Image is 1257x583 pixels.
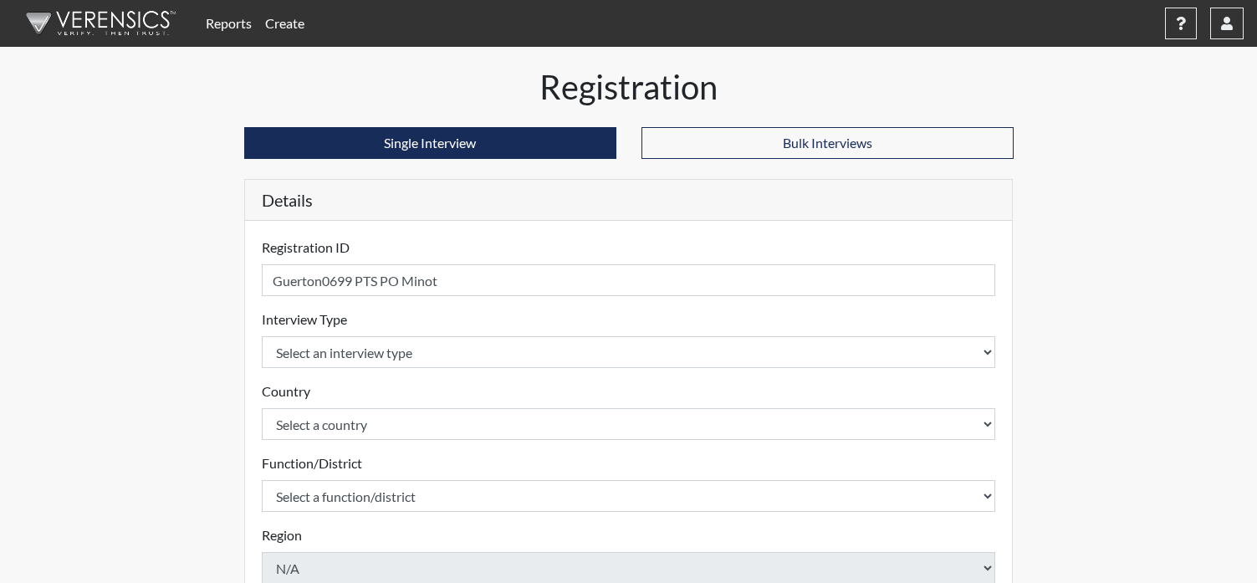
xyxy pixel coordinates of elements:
[199,7,258,40] a: Reports
[262,264,996,296] input: Insert a Registration ID, which needs to be a unique alphanumeric value for each interviewee
[262,238,350,258] label: Registration ID
[641,127,1014,159] button: Bulk Interviews
[262,453,362,473] label: Function/District
[244,67,1014,107] h1: Registration
[262,381,310,401] label: Country
[258,7,311,40] a: Create
[262,525,302,545] label: Region
[262,309,347,330] label: Interview Type
[244,127,616,159] button: Single Interview
[245,180,1013,221] h5: Details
